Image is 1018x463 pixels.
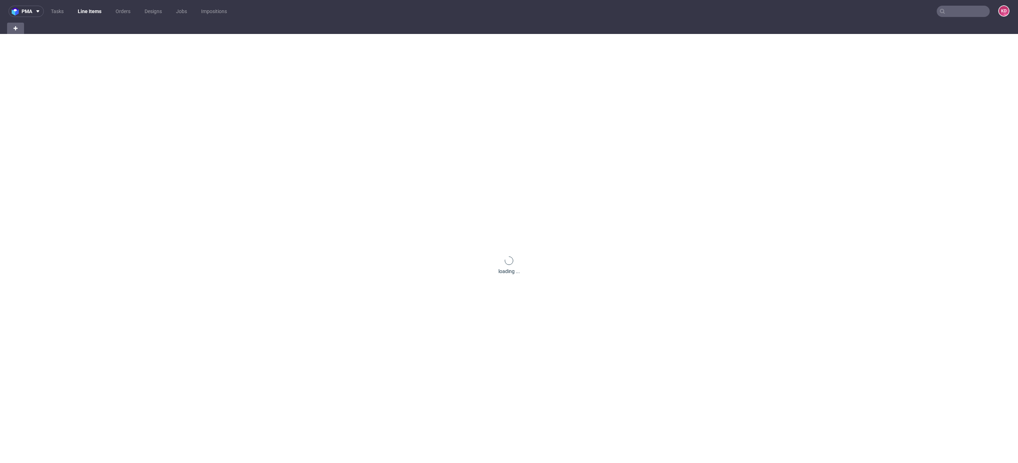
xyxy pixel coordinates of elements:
[999,6,1009,16] figcaption: KD
[498,268,520,275] div: loading ...
[111,6,135,17] a: Orders
[74,6,106,17] a: Line Items
[12,7,22,16] img: logo
[8,6,44,17] button: pma
[47,6,68,17] a: Tasks
[197,6,231,17] a: Impositions
[140,6,166,17] a: Designs
[22,9,32,14] span: pma
[172,6,191,17] a: Jobs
